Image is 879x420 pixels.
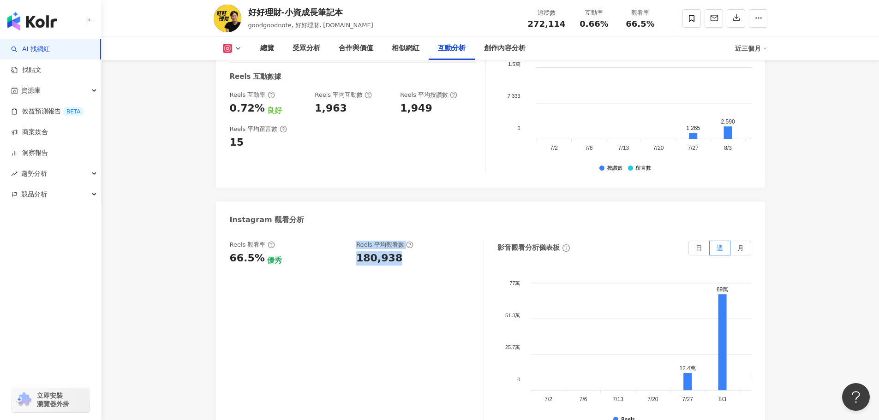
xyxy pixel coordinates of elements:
[580,396,587,402] tspan: 7/6
[230,241,275,249] div: Reels 觀看率
[517,125,520,131] tspan: 0
[735,41,767,56] div: 近三個月
[550,145,558,151] tspan: 7/2
[400,91,457,99] div: Reels 平均按讚數
[718,396,726,402] tspan: 8/3
[267,255,282,266] div: 優秀
[11,128,48,137] a: 商案媒合
[577,8,612,18] div: 互動率
[647,396,658,402] tspan: 7/20
[544,396,552,402] tspan: 7/2
[356,241,413,249] div: Reels 平均觀看數
[260,43,274,54] div: 總覽
[21,184,47,205] span: 競品分析
[517,377,520,382] tspan: 0
[230,72,281,82] div: Reels 互動數據
[561,243,571,253] span: info-circle
[400,101,432,116] div: 1,949
[623,8,658,18] div: 觀看率
[11,107,84,116] a: 效益預測報告BETA
[339,43,373,54] div: 合作與價值
[497,243,560,253] div: 影音觀看分析儀表板
[682,396,694,402] tspan: 7/27
[12,387,90,412] a: chrome extension立即安裝 瀏覽器外掛
[484,43,526,54] div: 創作內容分析
[585,145,592,151] tspan: 7/6
[737,244,744,252] span: 月
[653,145,664,151] tspan: 7/20
[37,391,69,408] span: 立即安裝 瀏覽器外掛
[580,19,608,29] span: 0.66%
[230,251,265,266] div: 66.5%
[267,106,282,116] div: 良好
[509,280,520,286] tspan: 77萬
[392,43,419,54] div: 相似網紅
[214,5,241,32] img: KOL Avatar
[11,45,50,54] a: searchAI 找網紅
[248,22,373,29] span: goodgoodnote, 好好理財, [DOMAIN_NAME]
[293,43,320,54] div: 受眾分析
[717,244,723,252] span: 週
[7,12,57,30] img: logo
[528,8,566,18] div: 追蹤數
[438,43,466,54] div: 互動分析
[315,101,347,116] div: 1,963
[21,163,47,184] span: 趨勢分析
[230,101,265,116] div: 0.72%
[356,251,402,266] div: 180,938
[15,392,33,407] img: chrome extension
[842,383,870,411] iframe: Help Scout Beacon - Open
[230,215,305,225] div: Instagram 觀看分析
[636,166,651,172] div: 留言數
[508,61,520,66] tspan: 1.5萬
[248,6,373,18] div: 好好理財-小資成長筆記本
[613,396,624,402] tspan: 7/13
[11,171,18,177] span: rise
[11,65,42,75] a: 找貼文
[11,148,48,158] a: 洞察報告
[505,312,520,318] tspan: 51.3萬
[618,145,629,151] tspan: 7/13
[508,93,520,99] tspan: 7,333
[688,145,699,151] tspan: 7/27
[505,344,520,350] tspan: 25.7萬
[230,125,287,133] div: Reels 平均留言數
[626,19,654,29] span: 66.5%
[724,145,732,151] tspan: 8/3
[696,244,702,252] span: 日
[607,166,622,172] div: 按讚數
[528,19,566,29] span: 272,114
[21,80,41,101] span: 資源庫
[230,91,275,99] div: Reels 互動率
[230,136,244,150] div: 15
[315,91,372,99] div: Reels 平均互動數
